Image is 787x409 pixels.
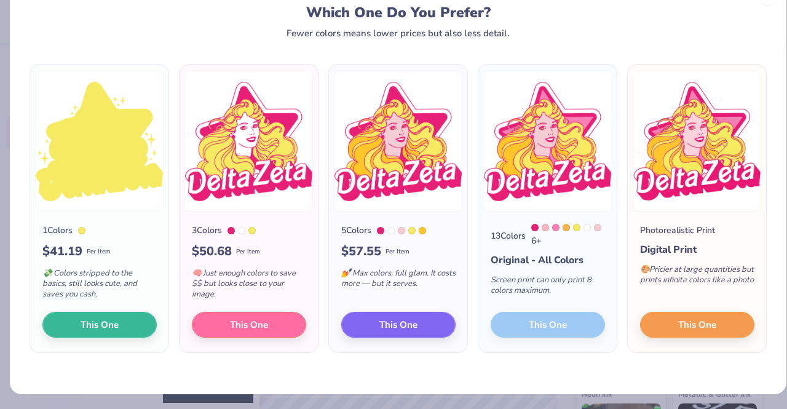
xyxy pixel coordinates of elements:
div: Original - All Colors [491,253,605,268]
div: Just enough colors to save $$ but looks close to your image. [192,261,306,312]
button: This One [341,312,456,338]
div: White [387,227,395,234]
div: 100 C [573,224,580,231]
img: 1 color option [35,71,164,212]
button: This One [640,312,754,338]
div: White [238,227,245,234]
span: 🎨 [640,264,650,275]
div: Photorealistic Print [640,224,715,237]
div: 707 C [542,224,549,231]
img: 5 color option [334,71,462,212]
div: 100 C [78,227,85,234]
div: 7422 C [398,227,405,234]
div: 211 C [552,224,560,231]
div: 3 Colors [192,224,222,237]
span: Per Item [236,247,260,256]
span: 🧠 [192,268,202,279]
span: 💅 [341,268,351,279]
img: Photorealistic preview [633,71,761,212]
div: 100 C [248,227,256,234]
span: 💸 [42,268,52,279]
div: Screen print can only print 8 colors maximum. [491,268,605,308]
div: Digital Print [640,242,754,257]
div: 13 Colors [491,229,526,242]
div: 213 C [377,227,384,234]
div: 213 C [531,224,539,231]
img: 13 color option [483,71,612,212]
span: $ 50.68 [192,242,232,261]
div: Which One Do You Prefer? [44,4,753,21]
div: Fewer colors means lower prices but also less detail. [287,28,510,38]
span: This One [379,318,417,332]
span: This One [230,318,268,332]
div: 7422 C [594,224,601,231]
div: Max colors, full glam. It costs more — but it serves. [341,261,456,301]
div: 1365 C [563,224,570,231]
span: $ 41.19 [42,242,82,261]
div: Colors stripped to the basics, still looks cute, and saves you cash. [42,261,157,312]
span: This One [81,318,119,332]
div: White [583,224,591,231]
div: 100 C [408,227,416,234]
div: 1 Colors [42,224,73,237]
span: $ 57.55 [341,242,381,261]
span: This One [678,318,716,332]
div: 123 C [419,227,426,234]
div: Pricier at large quantities but prints infinite colors like a photo [640,257,754,298]
span: Per Item [87,247,111,256]
div: 213 C [227,227,235,234]
span: Per Item [386,247,409,256]
div: 6 + [531,224,605,247]
button: This One [192,312,306,338]
button: This One [42,312,157,338]
div: 5 Colors [341,224,371,237]
img: 3 color option [184,71,313,212]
